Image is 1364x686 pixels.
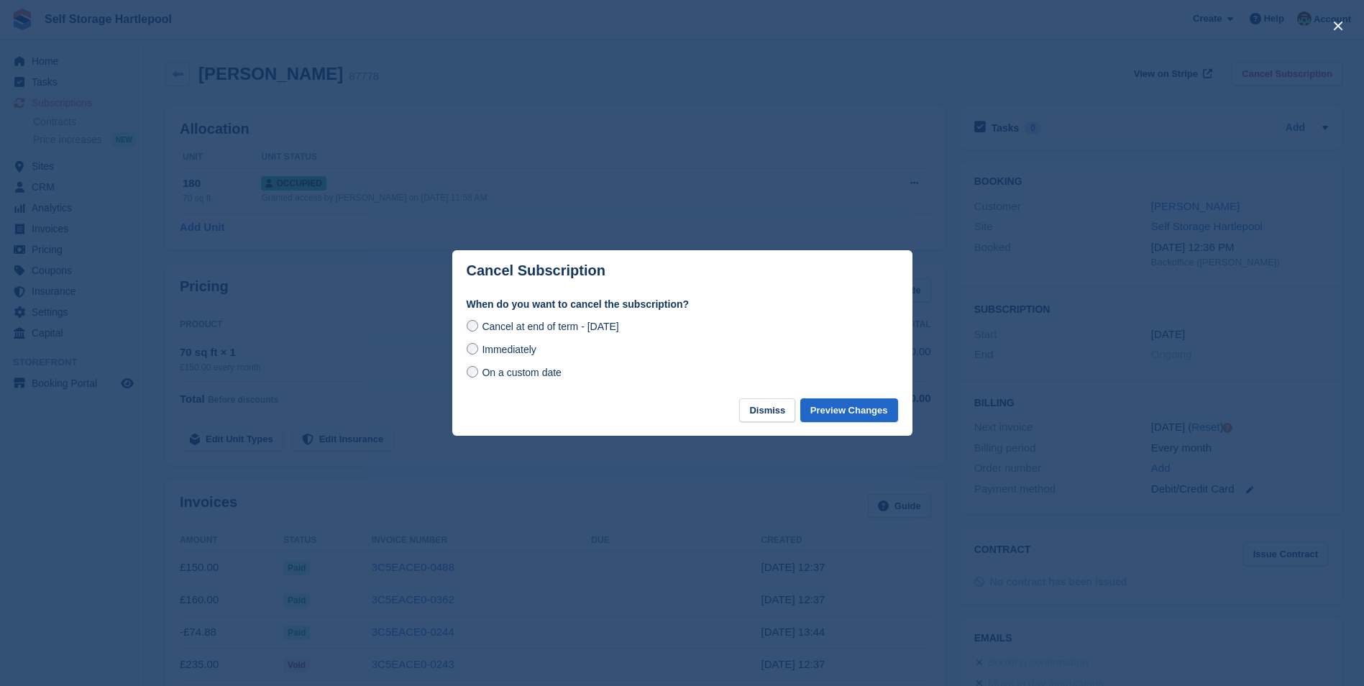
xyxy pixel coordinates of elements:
label: When do you want to cancel the subscription? [467,297,898,312]
input: On a custom date [467,366,478,378]
span: Immediately [482,344,536,355]
span: Cancel at end of term - [DATE] [482,321,618,332]
button: close [1327,14,1350,37]
input: Immediately [467,343,478,355]
span: On a custom date [482,367,562,378]
button: Preview Changes [800,398,898,422]
button: Dismiss [739,398,795,422]
input: Cancel at end of term - [DATE] [467,320,478,331]
p: Cancel Subscription [467,262,605,279]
